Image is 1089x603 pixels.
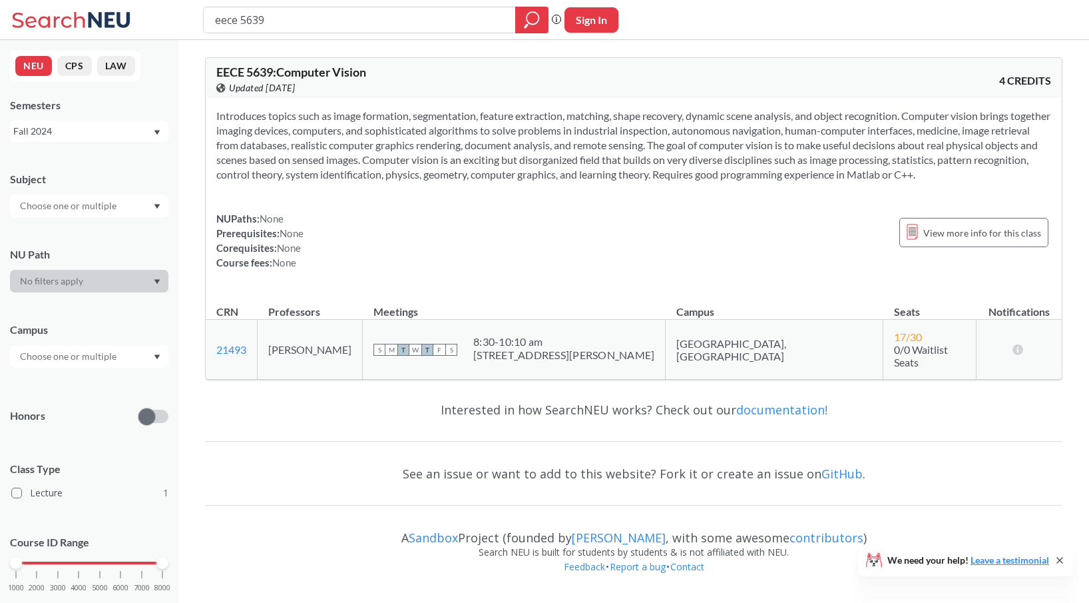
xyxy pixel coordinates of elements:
input: Choose one or multiple [13,348,125,364]
span: 1 [163,486,168,500]
th: Notifications [976,291,1062,320]
span: View more info for this class [923,225,1041,241]
div: magnifying glass [515,7,548,33]
svg: Dropdown arrow [154,354,160,360]
button: Sign In [564,7,618,33]
a: contributors [789,530,863,546]
span: None [277,242,301,254]
span: 8000 [154,584,170,592]
a: [PERSON_NAME] [572,530,666,546]
svg: Dropdown arrow [154,130,160,135]
div: Dropdown arrow [10,345,168,368]
span: 5000 [92,584,108,592]
td: [PERSON_NAME] [258,320,363,380]
span: 3000 [50,584,66,592]
span: 7000 [134,584,150,592]
th: Campus [666,291,883,320]
span: 4 CREDITS [999,73,1051,88]
button: LAW [97,56,135,76]
div: NU Path [10,247,168,262]
div: Dropdown arrow [10,195,168,217]
button: NEU [15,56,52,76]
a: Report a bug [609,560,666,573]
div: Fall 2024Dropdown arrow [10,121,168,142]
span: Updated [DATE] [229,81,295,95]
th: Seats [883,291,976,320]
span: We need your help! [887,556,1049,565]
span: T [421,344,433,356]
div: Dropdown arrow [10,270,168,293]
span: 17 / 30 [894,330,922,343]
svg: Dropdown arrow [154,279,160,285]
span: None [280,227,304,239]
span: 2000 [29,584,45,592]
span: None [272,257,296,269]
span: 4000 [71,584,87,592]
a: Contact [670,560,705,573]
div: 8:30 - 10:10 am [473,335,654,348]
div: CRN [216,304,238,319]
section: Introduces topics such as image formation, segmentation, feature extraction, matching, shape reco... [216,109,1051,182]
span: F [433,344,445,356]
th: Professors [258,291,363,320]
label: Lecture [11,484,168,502]
span: W [409,344,421,356]
a: Sandbox [409,530,458,546]
div: Fall 2024 [13,124,152,139]
span: 1000 [8,584,24,592]
td: [GEOGRAPHIC_DATA], [GEOGRAPHIC_DATA] [666,320,883,380]
div: Interested in how SearchNEU works? Check out our [205,390,1062,429]
input: Class, professor, course number, "phrase" [214,9,506,31]
input: Choose one or multiple [13,198,125,214]
div: Campus [10,322,168,337]
a: GitHub [821,466,863,482]
div: • • [205,560,1062,594]
th: Meetings [363,291,666,320]
a: Leave a testimonial [971,554,1049,566]
div: Subject [10,172,168,187]
a: Feedback [563,560,606,573]
a: 21493 [216,343,246,356]
span: None [260,213,284,225]
div: See an issue or want to add to this website? Fork it or create an issue on . [205,454,1062,493]
span: S [445,344,457,356]
span: EECE 5639 : Computer Vision [216,65,366,79]
div: NUPaths: Prerequisites: Corequisites: Course fees: [216,211,304,270]
p: Honors [10,408,45,424]
span: Class Type [10,462,168,476]
button: CPS [57,56,92,76]
svg: magnifying glass [524,11,540,29]
div: A Project (founded by , with some awesome ) [205,518,1062,545]
div: [STREET_ADDRESS][PERSON_NAME] [473,348,654,362]
div: Search NEU is built for students by students & is not affiliated with NEU. [205,545,1062,560]
p: Course ID Range [10,535,168,550]
div: Semesters [10,98,168,113]
span: M [385,344,397,356]
span: S [373,344,385,356]
svg: Dropdown arrow [154,204,160,209]
span: T [397,344,409,356]
span: 0/0 Waitlist Seats [894,343,948,368]
a: documentation! [736,402,827,418]
span: 6000 [112,584,128,592]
